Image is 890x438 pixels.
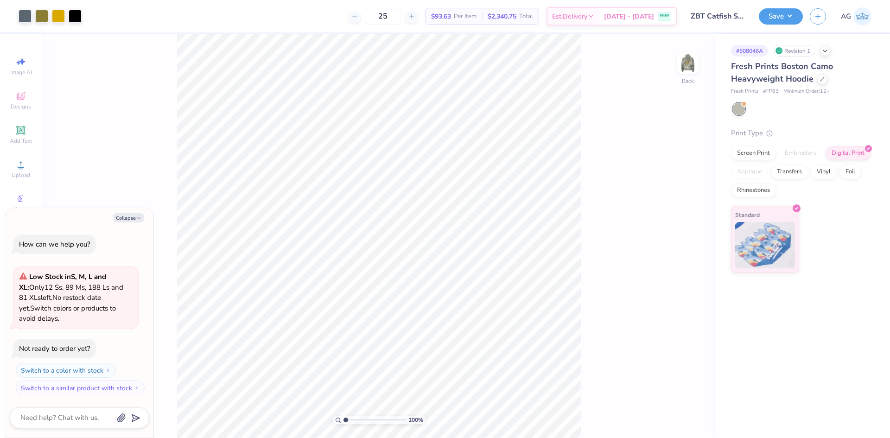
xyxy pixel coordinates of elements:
div: Back [682,77,694,85]
div: Screen Print [731,146,776,160]
span: Only 12 Ss, 89 Ms, 188 Ls and 81 XLs left. Switch colors or products to avoid delays. [19,272,123,323]
div: Digital Print [826,146,871,160]
span: No restock date yet. [19,293,101,313]
span: FREE [660,13,669,19]
span: $2,340.75 [488,12,516,21]
span: Minimum Order: 12 + [783,88,830,95]
span: Est. Delivery [552,12,587,21]
div: Foil [839,165,861,179]
div: Rhinestones [731,184,776,197]
div: # 508046A [731,45,768,57]
img: Standard [735,222,795,268]
span: [DATE] - [DATE] [604,12,654,21]
button: Save [759,8,803,25]
span: Greek [14,206,28,213]
img: Aljosh Eyron Garcia [853,7,871,25]
div: How can we help you? [19,240,90,249]
button: Switch to a similar product with stock [16,381,145,395]
img: Switch to a color with stock [105,368,111,373]
div: Embroidery [779,146,823,160]
div: Not ready to order yet? [19,344,90,353]
span: Total [519,12,533,21]
div: Revision 1 [773,45,815,57]
span: Image AI [10,69,32,76]
div: Applique [731,165,768,179]
span: AG [841,11,851,22]
div: Print Type [731,128,871,139]
span: Fresh Prints Boston Camo Heavyweight Hoodie [731,61,833,84]
span: $93.63 [431,12,451,21]
button: Switch to a color with stock [16,363,116,378]
span: # FP83 [763,88,779,95]
strong: Low Stock in S, M, L and XL : [19,272,106,292]
div: Vinyl [811,165,837,179]
span: Standard [735,210,760,220]
span: Upload [12,171,30,179]
span: Per Item [454,12,477,21]
img: Switch to a similar product with stock [134,385,140,391]
span: Fresh Prints [731,88,758,95]
img: Back [679,54,697,72]
span: 100 % [408,416,423,424]
input: – – [365,8,401,25]
span: Designs [11,103,31,110]
div: Transfers [771,165,808,179]
button: Collapse [113,213,144,222]
a: AG [841,7,871,25]
span: Add Text [10,137,32,145]
input: Untitled Design [684,7,752,25]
